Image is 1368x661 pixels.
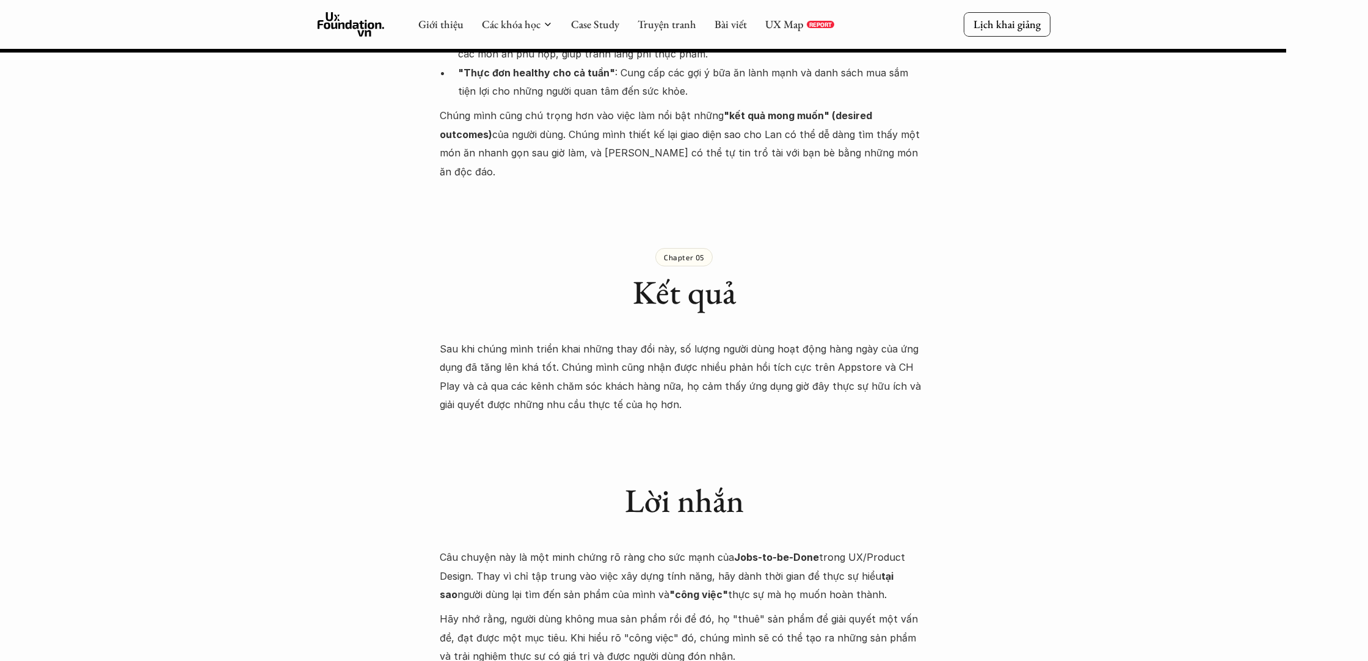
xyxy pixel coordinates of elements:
strong: "kết quả mong muốn" (desired outcomes) [440,109,875,140]
p: Lịch khai giảng [973,17,1041,31]
h1: Kết quả [440,272,928,312]
h1: Lời nhắn [625,481,744,520]
a: Giới thiệu [418,17,464,31]
p: : Cung cấp các gợi ý bữa ăn lành mạnh và danh sách mua sắm tiện lợi cho những người quan tâm đến ... [458,64,928,101]
strong: Jobs-to-be-Done [734,551,819,563]
p: Câu chuyện này là một minh chứng rõ ràng cho sức mạnh của trong UX/Product Design. Thay vì chỉ tậ... [440,548,928,604]
a: Bài viết [715,17,747,31]
strong: "Thực đơn healthy cho cả tuần" [458,67,615,79]
strong: "công việc" [669,588,728,601]
p: Chapter 05 [664,253,704,261]
a: Các khóa học [482,17,540,31]
a: Case Study [571,17,619,31]
a: Lịch khai giảng [964,12,1050,36]
p: Chúng mình cũng chú trọng hơn vào việc làm nổi bật những của người dùng. Chúng mình thiết kế lại ... [440,106,928,181]
p: REPORT [809,21,832,28]
p: Sau khi chúng mình triển khai những thay đổi này, số lượng người dùng hoạt động hàng ngày của ứng... [440,340,928,414]
strong: tại sao [440,570,896,601]
a: Truyện tranh [638,17,696,31]
a: REPORT [807,21,834,28]
a: UX Map [765,17,804,31]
